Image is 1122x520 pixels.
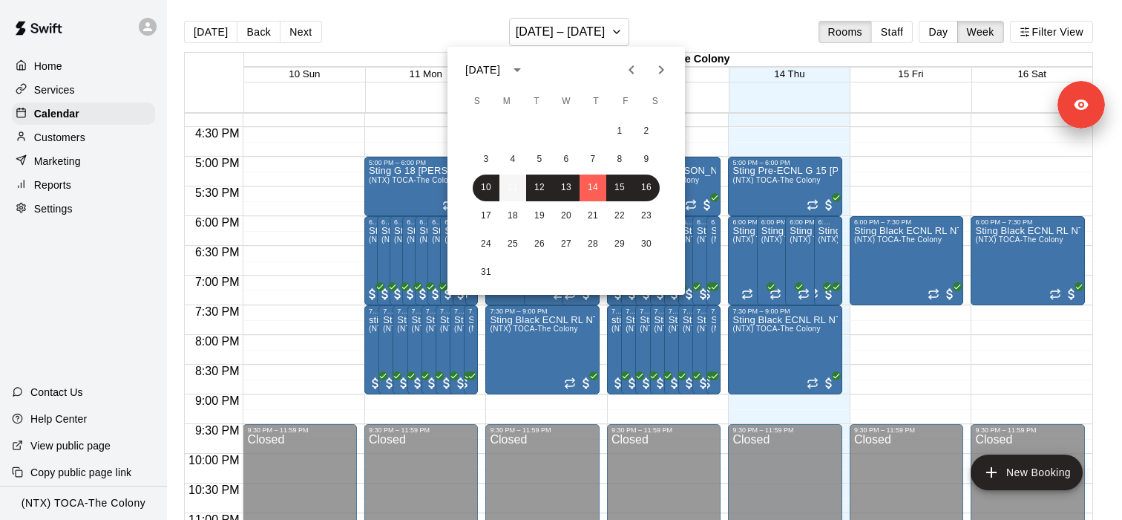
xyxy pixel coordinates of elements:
[633,146,660,173] button: 9
[612,87,639,117] span: Friday
[580,203,606,230] button: 21
[606,118,633,145] button: 1
[523,87,550,117] span: Tuesday
[580,231,606,258] button: 28
[633,175,660,201] button: 16
[473,259,499,286] button: 31
[499,203,526,230] button: 18
[553,203,580,230] button: 20
[642,87,669,117] span: Saturday
[646,55,676,85] button: Next month
[505,57,530,82] button: calendar view is open, switch to year view
[473,203,499,230] button: 17
[633,203,660,230] button: 23
[526,175,553,201] button: 12
[606,175,633,201] button: 15
[553,87,580,117] span: Wednesday
[473,231,499,258] button: 24
[553,146,580,173] button: 6
[633,231,660,258] button: 30
[606,203,633,230] button: 22
[464,87,491,117] span: Sunday
[526,231,553,258] button: 26
[465,62,500,78] div: [DATE]
[553,231,580,258] button: 27
[473,146,499,173] button: 3
[526,146,553,173] button: 5
[493,87,520,117] span: Monday
[553,175,580,201] button: 13
[606,146,633,173] button: 8
[499,175,526,201] button: 11
[617,55,646,85] button: Previous month
[583,87,609,117] span: Thursday
[633,118,660,145] button: 2
[580,146,606,173] button: 7
[499,146,526,173] button: 4
[606,231,633,258] button: 29
[499,231,526,258] button: 25
[580,175,606,201] button: 14
[526,203,553,230] button: 19
[473,175,499,201] button: 10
